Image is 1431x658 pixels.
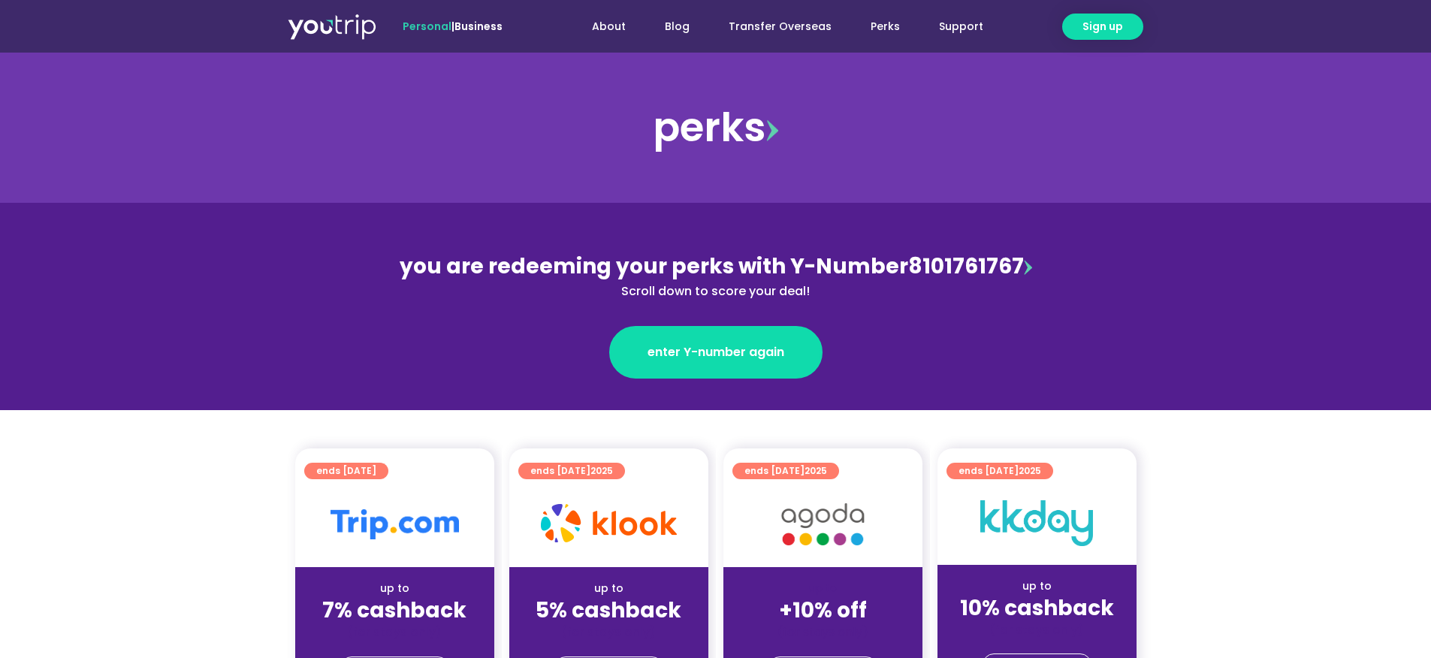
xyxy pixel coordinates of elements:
[322,596,466,625] strong: 7% cashback
[959,463,1041,479] span: ends [DATE]
[709,13,851,41] a: Transfer Overseas
[390,251,1042,300] div: 8101761767
[316,463,376,479] span: ends [DATE]
[919,13,1003,41] a: Support
[735,624,910,640] div: (for stays only)
[949,578,1125,594] div: up to
[454,19,503,34] a: Business
[946,463,1053,479] a: ends [DATE]2025
[518,463,625,479] a: ends [DATE]2025
[809,581,837,596] span: up to
[521,624,696,640] div: (for stays only)
[648,343,784,361] span: enter Y-number again
[949,622,1125,638] div: (for stays only)
[543,13,1003,41] nav: Menu
[779,596,867,625] strong: +10% off
[744,463,827,479] span: ends [DATE]
[521,581,696,596] div: up to
[1019,464,1041,477] span: 2025
[960,593,1114,623] strong: 10% cashback
[645,13,709,41] a: Blog
[307,581,482,596] div: up to
[390,282,1042,300] div: Scroll down to score your deal!
[851,13,919,41] a: Perks
[403,19,503,34] span: |
[732,463,839,479] a: ends [DATE]2025
[805,464,827,477] span: 2025
[403,19,451,34] span: Personal
[1082,19,1123,35] span: Sign up
[304,463,388,479] a: ends [DATE]
[536,596,681,625] strong: 5% cashback
[307,624,482,640] div: (for stays only)
[530,463,613,479] span: ends [DATE]
[400,252,908,281] span: you are redeeming your perks with Y-Number
[609,326,823,379] a: enter Y-number again
[590,464,613,477] span: 2025
[572,13,645,41] a: About
[1062,14,1143,40] a: Sign up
